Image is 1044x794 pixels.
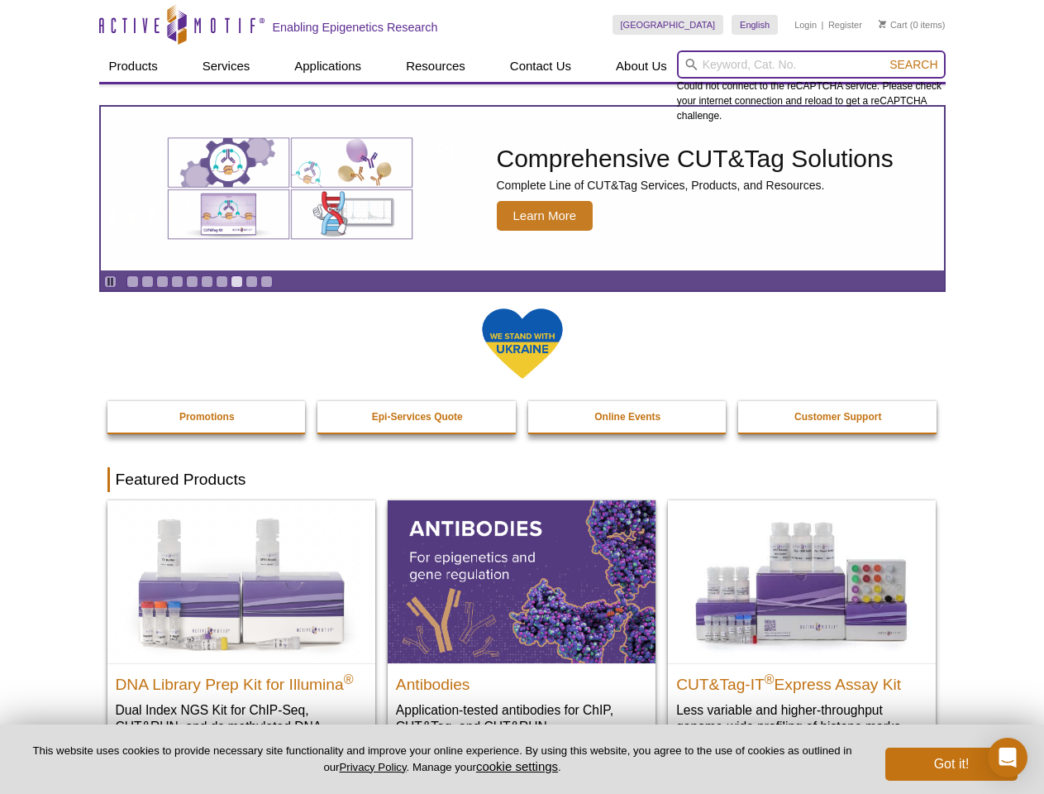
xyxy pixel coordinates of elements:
strong: Epi-Services Quote [372,411,463,423]
a: Go to slide 4 [171,275,184,288]
img: DNA Library Prep Kit for Illumina [107,500,375,662]
a: Toggle autoplay [104,275,117,288]
button: Search [884,57,942,72]
div: Could not connect to the reCAPTCHA service. Please check your internet connection and reload to g... [677,50,946,123]
h2: Comprehensive CUT&Tag Solutions [497,146,894,171]
a: Go to slide 6 [201,275,213,288]
a: Customer Support [738,401,938,433]
a: Promotions [107,401,307,433]
li: | [822,15,824,35]
img: CUT&Tag-IT® Express Assay Kit [668,500,936,662]
strong: Online Events [594,411,660,423]
img: Various genetic charts and diagrams. [166,136,414,241]
img: We Stand With Ukraine [481,307,564,380]
a: Go to slide 5 [186,275,198,288]
a: Cart [879,19,908,31]
img: All Antibodies [388,500,655,662]
a: Go to slide 9 [246,275,258,288]
a: Epi-Services Quote [317,401,517,433]
a: DNA Library Prep Kit for Illumina DNA Library Prep Kit for Illumina® Dual Index NGS Kit for ChIP-... [107,500,375,768]
button: cookie settings [476,759,558,773]
a: Various genetic charts and diagrams. Comprehensive CUT&Tag Solutions Complete Line of CUT&Tag Ser... [101,107,944,270]
strong: Promotions [179,411,235,423]
a: Go to slide 8 [231,275,243,288]
h2: Featured Products [107,467,937,492]
input: Keyword, Cat. No. [677,50,946,79]
div: Open Intercom Messenger [988,738,1027,777]
a: Products [99,50,168,82]
a: Go to slide 2 [141,275,154,288]
p: Application-tested antibodies for ChIP, CUT&Tag, and CUT&RUN. [396,701,647,735]
strong: Customer Support [794,411,881,423]
a: Login [794,19,817,31]
p: Less variable and higher-throughput genome-wide profiling of histone marks​. [676,701,927,735]
p: Dual Index NGS Kit for ChIP-Seq, CUT&RUN, and ds methylated DNA assays. [116,701,367,752]
a: All Antibodies Antibodies Application-tested antibodies for ChIP, CUT&Tag, and CUT&RUN. [388,500,655,751]
h2: CUT&Tag-IT Express Assay Kit [676,668,927,693]
a: Register [828,19,862,31]
a: Services [193,50,260,82]
p: This website uses cookies to provide necessary site functionality and improve your online experie... [26,744,858,775]
button: Got it! [885,748,1018,781]
h2: DNA Library Prep Kit for Illumina [116,668,367,693]
span: Learn More [497,201,594,231]
h2: Antibodies [396,668,647,693]
article: Comprehensive CUT&Tag Solutions [101,107,944,270]
a: [GEOGRAPHIC_DATA] [613,15,724,35]
sup: ® [765,672,775,686]
a: Go to slide 3 [156,275,169,288]
a: Resources [396,50,475,82]
a: English [732,15,778,35]
a: Online Events [528,401,728,433]
a: Privacy Policy [339,761,406,773]
p: Complete Line of CUT&Tag Services, Products, and Resources. [497,178,894,193]
img: Your Cart [879,20,886,28]
sup: ® [344,672,354,686]
a: Contact Us [500,50,581,82]
a: Go to slide 7 [216,275,228,288]
a: CUT&Tag-IT® Express Assay Kit CUT&Tag-IT®Express Assay Kit Less variable and higher-throughput ge... [668,500,936,751]
h2: Enabling Epigenetics Research [273,20,438,35]
a: Go to slide 10 [260,275,273,288]
span: Search [889,58,937,71]
a: Applications [284,50,371,82]
a: About Us [606,50,677,82]
a: Go to slide 1 [126,275,139,288]
li: (0 items) [879,15,946,35]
